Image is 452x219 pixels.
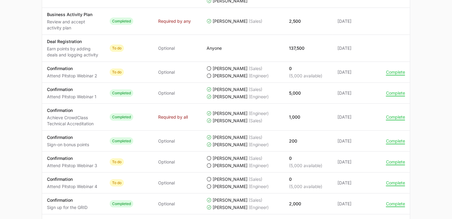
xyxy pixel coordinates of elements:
[337,114,376,120] span: [DATE]
[249,86,262,93] span: (Sales)
[158,201,175,207] span: Optional
[249,134,262,140] span: (Sales)
[249,142,269,148] span: (Engineer)
[47,86,96,93] p: Confirmation
[337,18,376,24] span: [DATE]
[47,204,88,211] p: Sign up for the GRID
[158,69,175,75] span: Optional
[47,19,100,31] p: Review and accept activity plan
[289,176,322,182] p: 0
[47,134,89,140] p: Confirmation
[289,155,322,161] p: 0
[213,184,248,190] span: [PERSON_NAME]
[386,201,405,207] button: Complete
[47,39,100,45] p: Deal Registration
[289,45,304,51] p: 137,500
[47,155,97,161] p: Confirmation
[213,204,248,211] span: [PERSON_NAME]
[158,138,175,144] span: Optional
[47,142,89,148] p: Sign-on bonus points
[249,176,262,182] span: (Sales)
[289,114,300,120] p: 1,000
[386,90,405,96] button: Complete
[337,201,376,207] span: [DATE]
[337,69,376,75] span: [DATE]
[249,73,269,79] span: (Engineer)
[158,90,175,96] span: Optional
[158,159,175,165] span: Optional
[158,18,191,24] span: Required by any
[386,114,405,120] button: Complete
[337,180,376,186] span: [DATE]
[47,94,96,100] p: Attend Pitstop Webinar 1
[47,163,97,169] p: Attend Pitstop Webinar 3
[386,69,405,75] button: Complete
[289,18,301,24] p: 2,500
[47,176,97,182] p: Confirmation
[249,163,269,169] span: (Engineer)
[249,66,262,72] span: (Sales)
[47,66,97,72] p: Confirmation
[289,90,301,96] p: 5,000
[249,110,269,116] span: (Engineer)
[158,45,175,51] span: Optional
[249,197,262,203] span: (Sales)
[249,18,262,24] span: (Sales)
[213,94,248,100] span: [PERSON_NAME]
[213,155,248,161] span: [PERSON_NAME]
[337,90,376,96] span: [DATE]
[47,46,100,58] p: Earn points by adding deals and logging activity
[386,138,405,144] button: Complete
[213,18,248,24] span: [PERSON_NAME]
[207,45,222,51] p: Anyone
[213,110,248,116] span: [PERSON_NAME]
[47,115,100,127] p: Achieve CrowdClass Technical Accreditation
[158,180,175,186] span: Optional
[47,107,100,113] p: Confirmation
[47,184,97,190] p: Attend Pitstop Webinar 4
[213,73,248,79] span: [PERSON_NAME]
[213,118,248,124] span: [PERSON_NAME]
[213,176,248,182] span: [PERSON_NAME]
[386,180,405,186] button: Complete
[337,159,376,165] span: [DATE]
[213,142,248,148] span: [PERSON_NAME]
[249,155,262,161] span: (Sales)
[249,94,269,100] span: (Engineer)
[289,201,301,207] p: 2,000
[158,114,188,120] span: Required by all
[47,197,88,203] p: Confirmation
[289,73,322,79] p: (5,000 available)
[47,73,97,79] p: Attend Pitstop Webinar 2
[386,159,405,165] button: Complete
[337,45,376,51] span: [DATE]
[289,138,297,144] p: 200
[249,204,269,211] span: (Engineer)
[289,184,322,190] p: (5,000 available)
[213,134,248,140] span: [PERSON_NAME]
[213,197,248,203] span: [PERSON_NAME]
[213,66,248,72] span: [PERSON_NAME]
[47,12,100,18] p: Business Activity Plan
[289,66,322,72] p: 0
[249,118,262,124] span: (Sales)
[337,138,376,144] span: [DATE]
[289,163,322,169] p: (5,000 available)
[249,184,269,190] span: (Engineer)
[213,86,248,93] span: [PERSON_NAME]
[213,163,248,169] span: [PERSON_NAME]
